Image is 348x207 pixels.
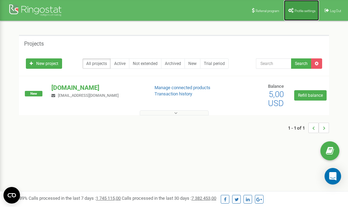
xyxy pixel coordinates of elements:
[161,58,185,69] a: Archived
[256,58,291,69] input: Search
[26,58,62,69] a: New project
[51,83,143,92] p: [DOMAIN_NAME]
[288,116,329,140] nav: ...
[291,58,311,69] button: Search
[3,187,20,204] button: Open CMP widget
[96,196,121,201] u: 1 745 115,00
[191,196,216,201] u: 7 382 453,00
[325,168,341,185] div: Open Intercom Messenger
[122,196,216,201] span: Calls processed in the last 30 days :
[330,9,341,13] span: Log Out
[82,58,111,69] a: All projects
[155,85,210,90] a: Manage connected products
[200,58,229,69] a: Trial period
[185,58,200,69] a: New
[268,84,284,89] span: Balance
[24,41,44,47] h5: Projects
[256,9,279,13] span: Referral program
[295,9,316,13] span: Profile settings
[110,58,129,69] a: Active
[294,90,327,101] a: Refill balance
[288,123,308,133] span: 1 - 1 of 1
[129,58,161,69] a: Not extended
[29,196,121,201] span: Calls processed in the last 7 days :
[155,91,192,96] a: Transaction history
[25,91,42,96] span: New
[268,90,284,108] span: 5,00 USD
[58,93,119,98] span: [EMAIL_ADDRESS][DOMAIN_NAME]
